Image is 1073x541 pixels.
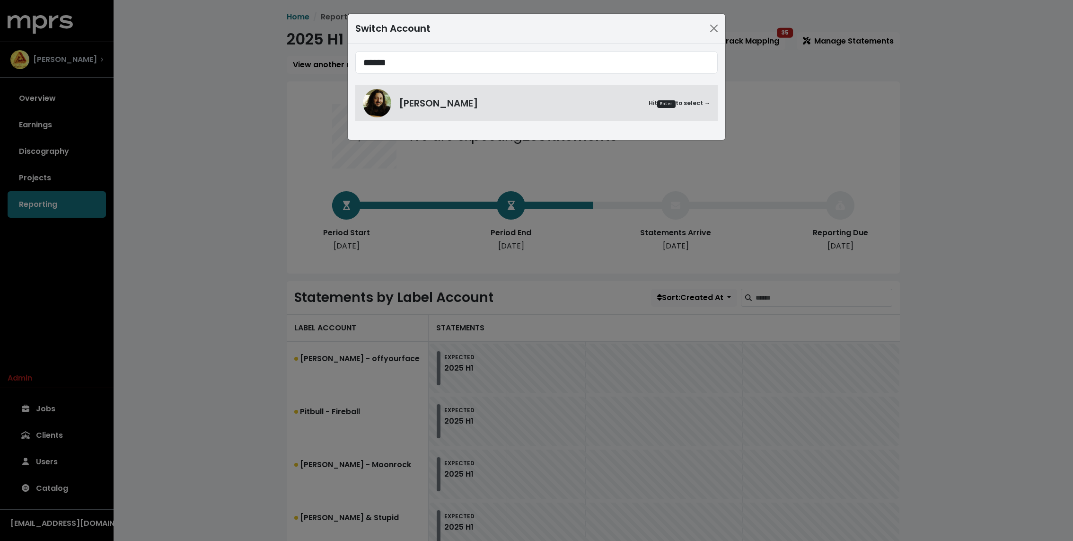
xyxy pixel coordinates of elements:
[355,85,718,121] a: Julian Bunetta[PERSON_NAME]HitEnterto select →
[355,21,431,35] div: Switch Account
[399,96,478,110] span: [PERSON_NAME]
[657,100,676,108] kbd: Enter
[706,21,721,36] button: Close
[649,99,710,108] small: Hit to select →
[355,51,718,74] input: Search accounts
[363,89,391,117] img: Julian Bunetta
